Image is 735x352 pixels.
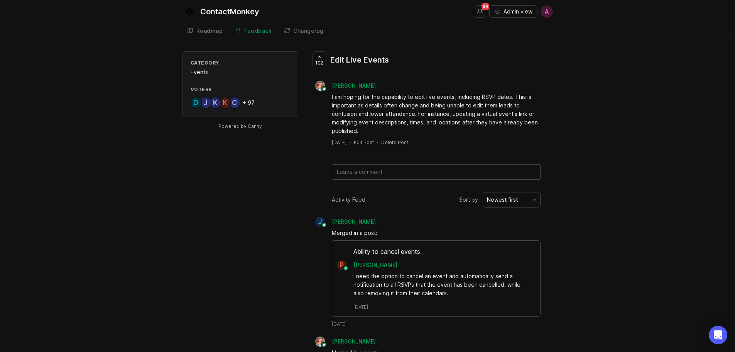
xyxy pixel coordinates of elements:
time: [DATE] [332,321,346,327]
div: I need the option to cancel an event and automatically send a notification to all RSVPs that the ... [353,272,528,298]
button: Notifications [474,5,486,18]
img: Bronwen W [313,81,328,91]
div: P [337,260,347,270]
span: [PERSON_NAME] [353,262,397,268]
a: Powered by Canny [217,122,263,131]
div: + 97 [243,100,255,105]
span: [PERSON_NAME] [332,338,376,345]
img: Bronwen W [313,337,328,347]
div: J [315,217,325,227]
button: Admin view [489,5,537,18]
div: C [228,97,241,109]
span: 102 [315,60,323,66]
button: 102 [313,51,326,68]
div: K [219,97,231,109]
img: member badge [321,342,327,348]
a: Changelog [279,23,328,39]
div: · [350,139,351,146]
span: A [544,7,549,16]
time: [DATE] [353,304,368,310]
img: member badge [321,222,327,228]
div: K [209,97,221,109]
div: Roadmap [196,28,223,34]
div: ContactMonkey [200,8,259,15]
div: Edit Live Events [330,54,389,65]
div: Activity Feed [332,196,365,204]
span: [PERSON_NAME] [332,218,376,225]
div: · [377,139,378,146]
div: D [190,97,202,109]
span: Sort by [459,196,478,204]
span: [PERSON_NAME] [332,82,376,89]
a: Bronwen W[PERSON_NAME] [311,81,382,91]
time: [DATE] [332,139,346,145]
div: Feedback [244,28,272,34]
a: [DATE] [332,139,346,146]
div: Open Intercom Messenger [709,326,727,344]
div: Delete Post [381,139,408,146]
div: Ability to cancel events [332,247,540,260]
div: I am hoping for the capability to edit live events, including RSVP dates. This is important as de... [332,93,541,135]
div: Merged in a post: [332,229,541,237]
div: Events [191,68,290,77]
a: Bronwen W[PERSON_NAME] [311,337,382,347]
a: J[PERSON_NAME] [311,217,382,227]
button: A [541,5,553,18]
span: Admin view [504,8,532,15]
div: Category [191,60,290,66]
a: Roadmap [182,23,228,39]
div: Newest first [487,196,518,204]
a: P[PERSON_NAME] [332,260,404,270]
div: J [199,97,212,109]
a: Feedback [230,23,276,39]
img: member badge [321,86,327,92]
div: Edit Post [354,139,374,146]
img: ContactMonkey logo [182,5,196,19]
img: member badge [343,265,348,271]
div: Voters [191,86,290,93]
div: Changelog [293,28,324,34]
span: 99 [482,3,489,10]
